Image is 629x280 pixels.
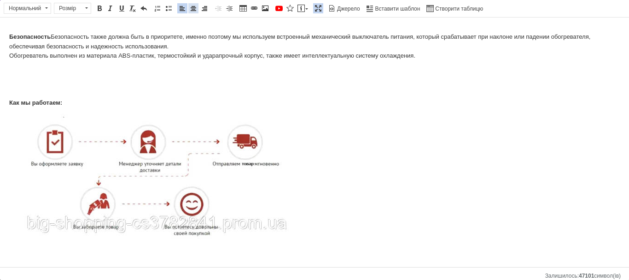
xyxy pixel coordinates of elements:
[579,273,594,279] span: 47101
[374,5,420,13] span: Вставити шаблон
[9,82,62,89] strong: Как мы работаем:
[238,3,248,13] a: Таблиця
[4,3,51,14] a: Нормальний
[4,3,42,13] span: Нормальний
[249,3,259,13] a: Вставити/Редагувати посилання (Ctrl+L)
[105,3,116,13] a: Курсив (Ctrl+I)
[545,270,625,279] div: Кiлькiсть символiв
[9,15,620,43] p: Безопасность также должна быть в приоритете, именно поэтому мы используем встроенный механический...
[425,3,484,13] a: Створити таблицю
[260,3,270,13] a: Зображення
[54,3,91,14] a: Розмір
[177,3,187,13] a: По лівому краю
[139,3,149,13] a: Повернути (Ctrl+Z)
[54,3,82,13] span: Розмір
[213,3,223,13] a: Зменшити відступ
[296,3,309,13] a: Вставити повідомлення
[434,5,483,13] span: Створити таблицю
[9,16,51,23] strong: Безопасность
[94,3,105,13] a: Жирний (Ctrl+B)
[285,3,295,13] a: Вставити іконку
[116,3,127,13] a: Підкреслений (Ctrl+U)
[365,3,422,13] a: Вставити шаблон
[224,3,234,13] a: Збільшити відступ
[163,3,174,13] a: Вставити/видалити маркований список
[128,3,138,13] a: Видалити форматування
[274,3,284,13] a: Додати відео з YouTube
[199,3,210,13] a: По правому краю
[336,5,360,13] span: Джерело
[152,3,163,13] a: Вставити/видалити нумерований список
[313,3,323,13] a: Максимізувати
[188,3,198,13] a: По центру
[327,3,361,13] a: Джерело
